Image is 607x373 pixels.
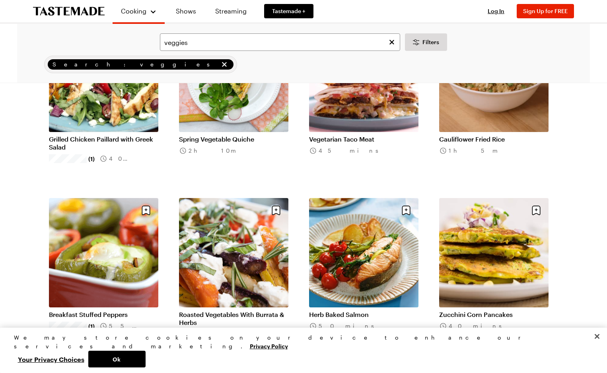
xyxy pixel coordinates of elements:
button: remove Search: veggies [220,60,229,69]
a: Breakfast Stuffed Peppers [49,311,158,319]
button: Log In [480,7,512,15]
span: Log In [488,8,504,14]
a: Zucchini Corn Pancakes [439,311,549,319]
button: Close [588,328,606,345]
button: Cooking [121,3,157,19]
button: Desktop filters [405,33,447,51]
a: Grilled Chicken Paillard with Greek Salad [49,135,158,151]
button: Sign Up for FREE [517,4,574,18]
div: Privacy [14,333,587,367]
span: Filters [422,38,439,46]
div: We may store cookies on your device to enhance our services and marketing. [14,333,587,351]
button: Save recipe [399,203,414,218]
button: Save recipe [138,203,154,218]
button: Clear search [387,38,396,47]
span: Search: veggies [53,60,218,69]
a: Roasted Vegetables With Burrata & Herbs [179,311,288,326]
span: Tastemade + [272,7,305,15]
a: Herb Baked Salmon [309,311,418,319]
a: Vegetarian Taco Meat [309,135,418,143]
button: Save recipe [529,203,544,218]
a: To Tastemade Home Page [33,7,105,16]
span: Cooking [121,7,146,15]
button: Your Privacy Choices [14,351,88,367]
a: Spring Vegetable Quiche [179,135,288,143]
span: Sign Up for FREE [523,8,568,14]
a: Tastemade + [264,4,313,18]
a: More information about your privacy, opens in a new tab [250,342,288,350]
button: Ok [88,351,146,367]
button: Save recipe [268,203,284,218]
a: Cauliflower Fried Rice [439,135,549,143]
